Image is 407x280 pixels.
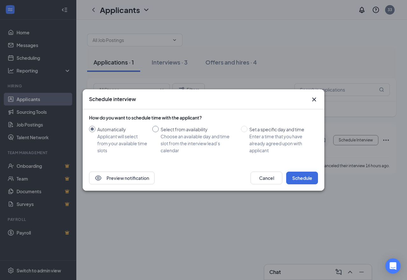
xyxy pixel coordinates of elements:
button: Close [310,96,318,103]
div: Select from availability [161,126,236,133]
svg: Eye [94,174,102,182]
h3: Schedule interview [89,96,136,103]
div: Set a specific day and time [249,126,313,133]
div: How do you want to schedule time with the applicant? [89,114,318,121]
div: Applicant will select from your available time slots [97,133,147,154]
svg: Cross [310,96,318,103]
div: Automatically [97,126,147,133]
button: Schedule [286,172,318,184]
div: Enter a time that you have already agreed upon with applicant [249,133,313,154]
div: Open Intercom Messenger [385,258,401,274]
button: EyePreview notification [89,172,155,184]
button: Cancel [251,172,282,184]
div: Choose an available day and time slot from the interview lead’s calendar [161,133,236,154]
